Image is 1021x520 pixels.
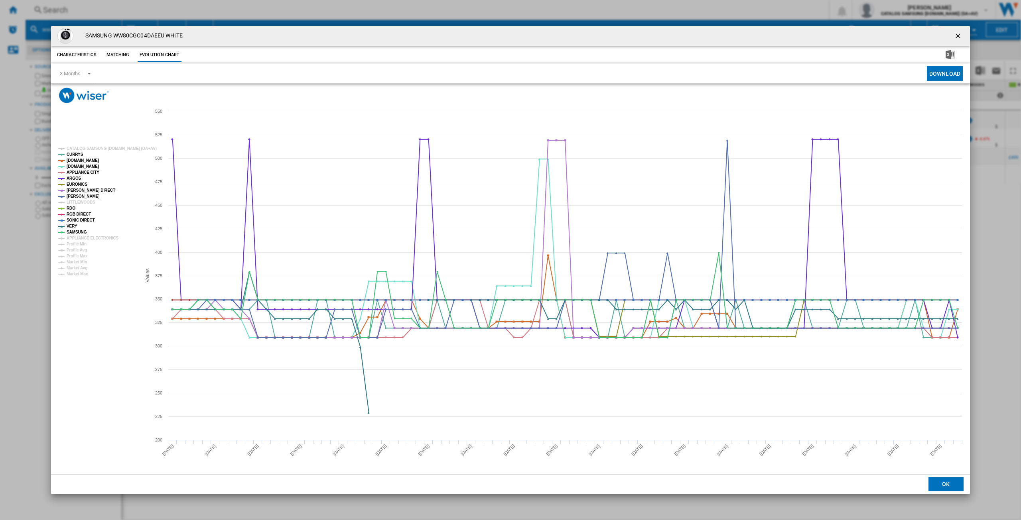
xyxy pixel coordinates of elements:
[155,296,162,301] tspan: 350
[673,443,686,457] tspan: [DATE]
[289,443,302,457] tspan: [DATE]
[67,260,87,264] tspan: Market Min
[67,254,88,258] tspan: Profile Max
[155,156,162,161] tspan: 500
[60,71,81,77] div: 3 Months
[67,182,87,186] tspan: EURONICS
[67,224,77,228] tspan: VERY
[81,32,183,40] h4: SAMSUNG WW80CGC04DAEEU WHITE
[55,48,99,62] button: Characteristics
[67,152,83,157] tspan: CURRYS
[716,443,729,457] tspan: [DATE]
[67,176,81,181] tspan: ARGOS
[59,88,109,103] img: logo_wiser_300x94.png
[145,269,150,283] tspan: Values
[161,443,174,457] tspan: [DATE]
[759,443,772,457] tspan: [DATE]
[155,367,162,372] tspan: 275
[545,443,558,457] tspan: [DATE]
[155,343,162,348] tspan: 300
[155,132,162,137] tspan: 525
[155,179,162,184] tspan: 475
[204,443,217,457] tspan: [DATE]
[155,109,162,114] tspan: 550
[503,443,516,457] tspan: [DATE]
[374,443,388,457] tspan: [DATE]
[928,477,964,491] button: OK
[67,212,91,216] tspan: RGB DIRECT
[67,242,87,246] tspan: Profile Min
[417,443,430,457] tspan: [DATE]
[155,438,162,442] tspan: 200
[67,230,87,234] tspan: SAMSUNG
[155,320,162,325] tspan: 325
[67,218,95,222] tspan: SONIC DIRECT
[67,266,87,270] tspan: Market Avg
[460,443,473,457] tspan: [DATE]
[951,28,967,44] button: getI18NText('BUTTONS.CLOSE_DIALOG')
[67,194,100,198] tspan: [PERSON_NAME]
[51,26,970,494] md-dialog: Product popup
[67,272,88,276] tspan: Market Max
[67,146,157,151] tspan: CATALOG SAMSUNG [DOMAIN_NAME] (DA+AV)
[155,226,162,231] tspan: 425
[933,48,968,62] button: Download in Excel
[155,273,162,278] tspan: 375
[101,48,136,62] button: Matching
[67,188,115,192] tspan: [PERSON_NAME] DIRECT
[67,236,119,240] tspan: APPLIANCE ELECTRONICS
[588,443,601,457] tspan: [DATE]
[887,443,900,457] tspan: [DATE]
[155,250,162,255] tspan: 400
[954,32,964,41] ng-md-icon: getI18NText('BUTTONS.CLOSE_DIALOG')
[155,414,162,419] tspan: 225
[155,203,162,208] tspan: 450
[57,28,73,44] img: SAM-WW80CGC04DAEEU-A_800x800.jpg
[844,443,857,457] tspan: [DATE]
[67,248,87,252] tspan: Profile Avg
[67,158,99,163] tspan: [DOMAIN_NAME]
[67,206,75,210] tspan: RDO
[155,390,162,395] tspan: 250
[138,48,182,62] button: Evolution chart
[801,443,814,457] tspan: [DATE]
[246,443,260,457] tspan: [DATE]
[332,443,345,457] tspan: [DATE]
[67,164,99,169] tspan: [DOMAIN_NAME]
[929,443,942,457] tspan: [DATE]
[631,443,644,457] tspan: [DATE]
[946,50,955,59] img: excel-24x24.png
[927,66,963,81] button: Download
[67,200,95,204] tspan: LITTLEWOODS
[67,170,99,175] tspan: APPLIANCE CITY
